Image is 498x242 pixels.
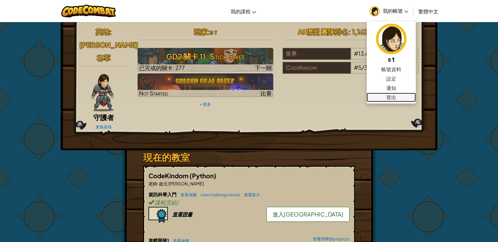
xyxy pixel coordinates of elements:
[369,6,380,16] img: avatar
[376,24,406,54] img: avatar
[177,199,179,206] span: !
[96,27,109,36] span: 英雄
[367,93,416,102] a: 登出
[231,8,251,15] span: 我的課程
[148,207,168,223] img: certificate-icon.png
[383,7,408,14] span: 我的帳號
[255,64,272,71] span: 下一關
[367,65,416,74] a: 帳號資料
[358,64,362,71] span: 5
[109,27,112,36] span: :
[210,27,217,36] span: s t
[283,68,419,75] a: CodeKindom#5/33玩家
[96,124,112,129] a: 更換英雄
[172,211,192,217] div: 查看證書
[283,62,350,74] div: CodeKindom
[190,172,216,179] span: (Python)
[386,84,396,92] span: 通知
[79,40,138,62] span: [PERSON_NAME]将军
[177,192,197,197] a: 查看地圖
[138,73,274,97] a: Not Started比賽
[157,181,158,186] span: :
[298,27,348,36] span: AI 聯盟 團隊排名
[148,211,192,217] a: 查看證書
[148,191,177,197] span: 資訊科學入門
[139,64,185,71] span: 已完成的關卡: 277
[143,150,355,164] h3: 現在的教室
[366,1,411,21] a: 我的帳號
[91,74,114,111] img: guardian-pose.png
[354,50,358,57] span: #
[154,199,177,206] span: 課程完結
[362,64,364,71] span: /
[418,8,438,15] span: 繁體中文
[148,181,157,186] span: 老師
[415,3,441,20] a: 繁體中文
[208,27,210,36] span: :
[139,90,168,97] span: Not Started
[283,48,350,60] div: 世界
[138,49,274,63] h3: GD2 關卡 11: Stick Shift
[241,192,260,197] a: 查看影片
[194,27,208,36] span: 玩家
[367,74,416,83] a: 設定
[93,113,114,122] span: 守護者
[138,48,274,72] a: 下一關
[364,64,371,71] span: 33
[138,73,274,97] img: Golden Goal
[358,50,374,57] span: 13,621
[61,5,116,17] img: CodeCombat logo
[138,48,274,72] img: GD2 關卡 11: Stick Shift
[354,64,358,71] span: #
[273,211,343,218] span: 進入[GEOGRAPHIC_DATA]
[197,192,240,197] a: view challenge levels
[367,83,416,93] a: 通知
[200,102,211,107] a: + 更多
[310,237,350,241] a: 查看同學的projects
[373,54,410,64] h5: s t
[348,27,403,36] span: : 1,162 CodePoints
[367,23,416,65] a: s t
[158,181,204,186] span: 啟元 [PERSON_NAME]
[261,90,272,97] span: 比賽
[148,172,190,179] span: CodeKindom
[228,3,259,20] a: 我的課程
[283,54,419,61] a: 世界#13,621/8,091,755玩家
